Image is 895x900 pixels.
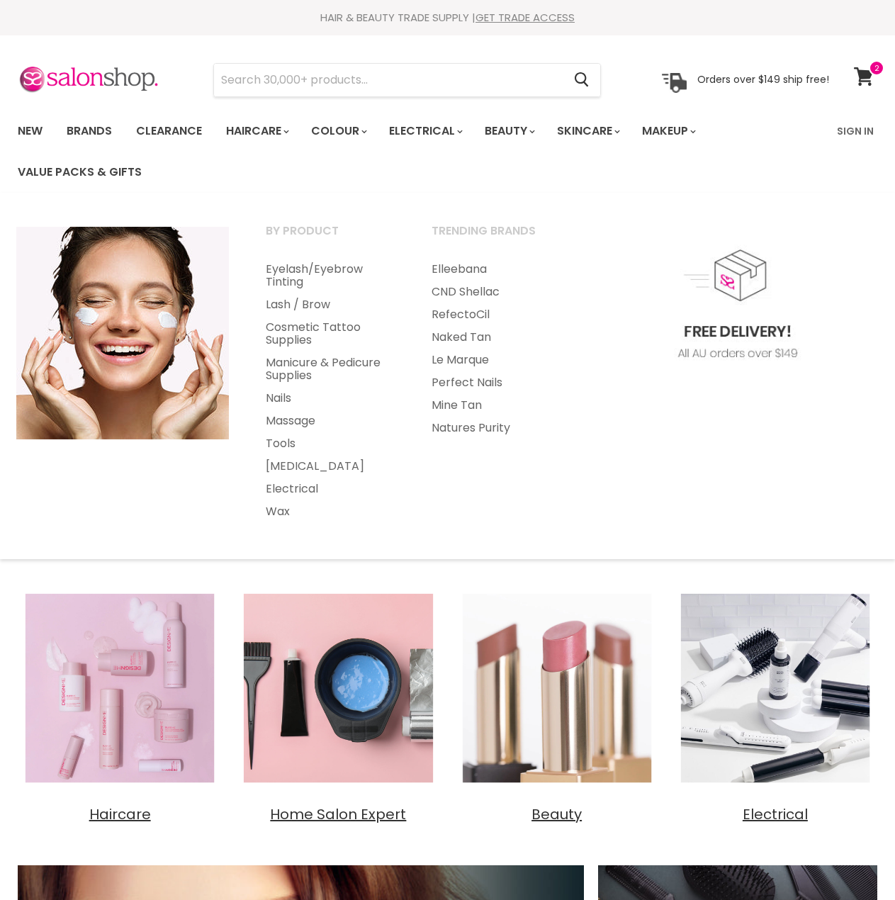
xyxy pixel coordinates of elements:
ul: Main menu [7,111,828,193]
a: Natures Purity [414,417,577,439]
a: Colour [300,116,376,146]
a: CND Shellac [414,281,577,303]
span: Beauty [531,804,582,824]
a: Makeup [631,116,704,146]
a: Nails [248,387,411,410]
ul: Main menu [414,258,577,439]
iframe: Gorgias live chat messenger [824,833,881,886]
a: New [7,116,53,146]
a: Haircare [215,116,298,146]
ul: Main menu [248,258,411,523]
a: Skincare [546,116,629,146]
a: Beauty Beauty [455,586,659,823]
a: Home Salon Expert Home Salon Expert [236,586,440,823]
span: Home Salon Expert [270,804,406,824]
button: Search [563,64,600,96]
a: GET TRADE ACCESS [475,10,575,25]
a: Eyelash/Eyebrow Tinting [248,258,411,293]
span: Haircare [89,804,151,824]
a: Elleebana [414,258,577,281]
a: Electrical [248,478,411,500]
a: Haircare Haircare [18,586,222,823]
a: Trending Brands [414,220,577,255]
a: Wax [248,500,411,523]
a: [MEDICAL_DATA] [248,455,411,478]
a: Massage [248,410,411,432]
img: Home Salon Expert [236,586,440,790]
a: Electrical Electrical [673,586,877,823]
a: Brands [56,116,123,146]
a: Cosmetic Tattoo Supplies [248,316,411,351]
a: Le Marque [414,349,577,371]
a: RefectoCil [414,303,577,326]
img: Beauty [455,586,659,790]
a: Perfect Nails [414,371,577,394]
a: Mine Tan [414,394,577,417]
a: By Product [248,220,411,255]
form: Product [213,63,601,97]
span: Electrical [743,804,808,824]
a: Beauty [474,116,544,146]
a: Clearance [125,116,213,146]
a: Electrical [378,116,471,146]
input: Search [214,64,563,96]
p: Orders over $149 ship free! [697,73,829,86]
img: Electrical [673,586,877,790]
a: Value Packs & Gifts [7,157,152,187]
a: Tools [248,432,411,455]
a: Sign In [828,116,882,146]
a: Lash / Brow [248,293,411,316]
a: Naked Tan [414,326,577,349]
img: Haircare [18,586,222,790]
a: Manicure & Pedicure Supplies [248,351,411,387]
